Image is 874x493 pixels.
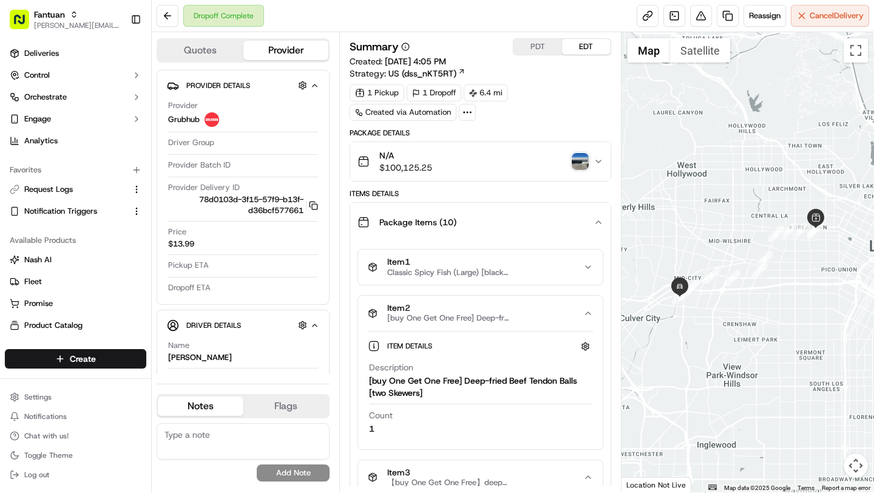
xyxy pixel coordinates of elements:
span: Created: [350,55,446,67]
input: Got a question? Start typing here... [32,78,218,91]
a: Report a map error [822,484,870,491]
a: Created via Automation [350,104,456,121]
button: See all [188,155,221,170]
span: Engage [24,114,51,124]
button: Driver Details [167,315,319,335]
a: 💻API Documentation [98,267,200,288]
button: CancelDelivery [791,5,869,27]
button: Settings [5,389,146,406]
button: Show satellite imagery [670,38,730,63]
button: Create [5,349,146,369]
button: EDT [562,39,611,55]
button: Quotes [158,41,243,60]
div: Items Details [350,189,611,199]
button: N/A$100,125.25photo_proof_of_delivery image [350,142,610,181]
div: 7 [751,263,767,279]
a: Nash AI [10,254,141,265]
span: [PERSON_NAME][EMAIL_ADDRESS][DOMAIN_NAME] [34,21,121,30]
button: Notes [158,396,243,416]
span: Create [70,353,96,365]
h3: Summary [350,41,399,52]
button: Provider Details [167,75,319,95]
span: • [132,188,136,198]
button: Log out [5,466,146,483]
span: Item 1 [387,257,509,268]
div: 📗 [12,273,22,282]
span: Notification Triggers [24,206,97,217]
button: Engage [5,109,146,129]
span: [buy One Get One Free] Deep-fried Beef Tendon Balls [two Skewers] [387,313,509,323]
a: Deliveries [5,44,146,63]
span: Deliveries [24,48,59,59]
div: [buy One Get One Free] Deep-fried Beef Tendon Balls [two Skewers] [369,375,591,399]
button: PDT [513,39,562,55]
div: 1 Dropoff [407,84,461,101]
a: Open this area in Google Maps (opens a new window) [625,477,665,492]
div: 11 [678,285,694,301]
button: Fantuan [34,8,65,21]
div: Past conversations [12,158,81,168]
button: Item2[buy One Get One Free] Deep-fried Beef Tendon Balls [two Skewers] [358,296,602,331]
span: Grubhub [168,114,200,125]
span: US (dss_nKT5RT) [388,67,456,80]
span: Item Details [387,341,435,351]
span: Request Logs [24,184,73,195]
span: • [101,221,105,231]
div: 4 [781,223,796,239]
button: Map camera controls [844,454,868,478]
p: Welcome 👋 [12,49,221,68]
div: Favorites [5,160,146,180]
div: 9 [703,268,719,284]
div: 1 Pickup [350,84,404,101]
button: 78d0103d-3f15-57f9-b13f-d36bcf577661 [168,194,318,216]
button: Fleet [5,272,146,291]
div: 10 [683,280,699,296]
img: Brittany Newman [12,209,32,229]
button: Promise [5,294,146,313]
div: 12 [672,289,688,305]
span: Dropoff ETA [168,282,211,293]
span: Classic Spicy Fish (Large) [blackfish] [387,268,509,277]
span: Chat with us! [24,431,69,441]
img: 8571987876998_91fb9ceb93ad5c398215_72.jpg [25,116,47,138]
span: Map data ©2025 Google [724,484,790,491]
div: 6 [757,251,773,267]
span: Fleet [24,276,42,287]
span: $100,125.25 [379,161,432,174]
div: Package Details [350,128,611,138]
a: 📗Knowledge Base [7,267,98,288]
div: 6.4 mi [464,84,508,101]
span: $13.99 [168,239,194,250]
a: Notification Triggers [10,206,127,217]
button: Request Logs [5,180,146,199]
button: Product Catalog [5,316,146,335]
span: Orchestrate [24,92,67,103]
div: 8 [725,270,740,286]
span: Price [168,226,186,237]
span: Item 3 [387,467,509,478]
span: Promise [24,298,53,309]
img: Nash [12,12,36,36]
span: Log out [24,470,49,480]
button: Provider [243,41,329,60]
img: 1736555255976-a54dd68f-1ca7-489b-9aae-adbdc363a1c4 [12,116,34,138]
button: Reassign [744,5,786,27]
button: Item1Classic Spicy Fish (Large) [blackfish] [358,250,602,285]
div: 1 [369,423,374,435]
span: Count [369,409,393,421]
button: Notification Triggers [5,202,146,221]
button: Control [5,66,146,85]
div: 3 [791,223,807,239]
span: Provider Delivery ID [168,182,240,193]
div: Item2[buy One Get One Free] Deep-fried Beef Tendon Balls [two Skewers] [358,331,602,449]
span: [DATE] [138,188,163,198]
span: Wisdom [PERSON_NAME] [38,188,129,198]
span: Pickup ETA [168,260,209,271]
a: Analytics [5,131,146,151]
span: [DATE] [107,221,132,231]
button: Toggle Theme [5,447,146,464]
button: Fantuan[PERSON_NAME][EMAIL_ADDRESS][DOMAIN_NAME] [5,5,126,34]
button: photo_proof_of_delivery image [572,153,589,170]
span: Driver Details [186,321,241,330]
